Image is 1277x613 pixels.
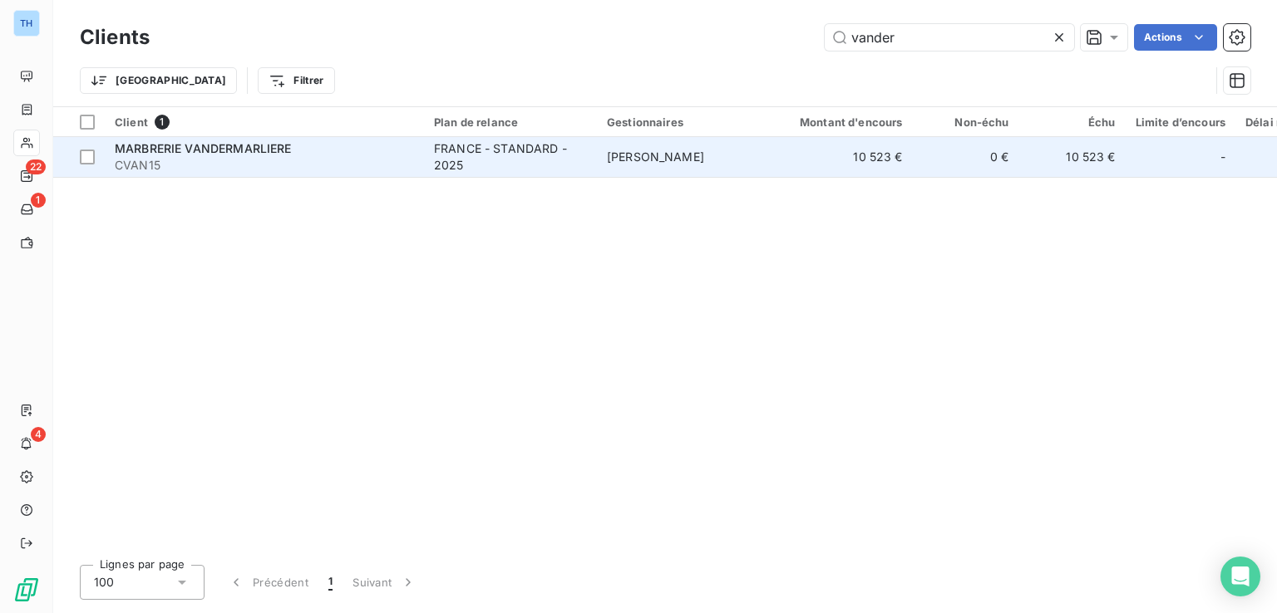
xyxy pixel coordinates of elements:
button: Suivant [343,565,426,600]
button: 1 [318,565,343,600]
span: 1 [328,574,333,591]
span: 1 [31,193,46,208]
span: CVAN15 [115,157,414,174]
span: 1 [155,115,170,130]
span: - [1220,149,1225,165]
button: Actions [1134,24,1217,51]
td: 0 € [913,137,1019,177]
h3: Clients [80,22,150,52]
span: 22 [26,159,46,174]
div: Échu [1029,115,1116,129]
button: [GEOGRAPHIC_DATA] [80,67,237,94]
div: Montant d'encours [780,115,903,129]
button: Précédent [218,565,318,600]
td: 10 523 € [770,137,913,177]
span: Client [115,115,148,129]
div: Limite d’encours [1136,115,1225,129]
span: [PERSON_NAME] [607,150,704,164]
div: FRANCE - STANDARD - 2025 [434,140,587,174]
div: Open Intercom Messenger [1220,557,1260,596]
button: Filtrer [258,67,334,94]
div: Gestionnaires [607,115,760,129]
span: MARBRERIE VANDERMARLIERE [115,141,292,155]
td: 10 523 € [1019,137,1126,177]
img: Logo LeanPay [13,576,40,603]
div: Non-échu [923,115,1009,129]
div: TH [13,10,40,37]
span: 4 [31,427,46,442]
div: Plan de relance [434,115,587,129]
input: Rechercher [825,24,1074,51]
span: 100 [94,574,114,591]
